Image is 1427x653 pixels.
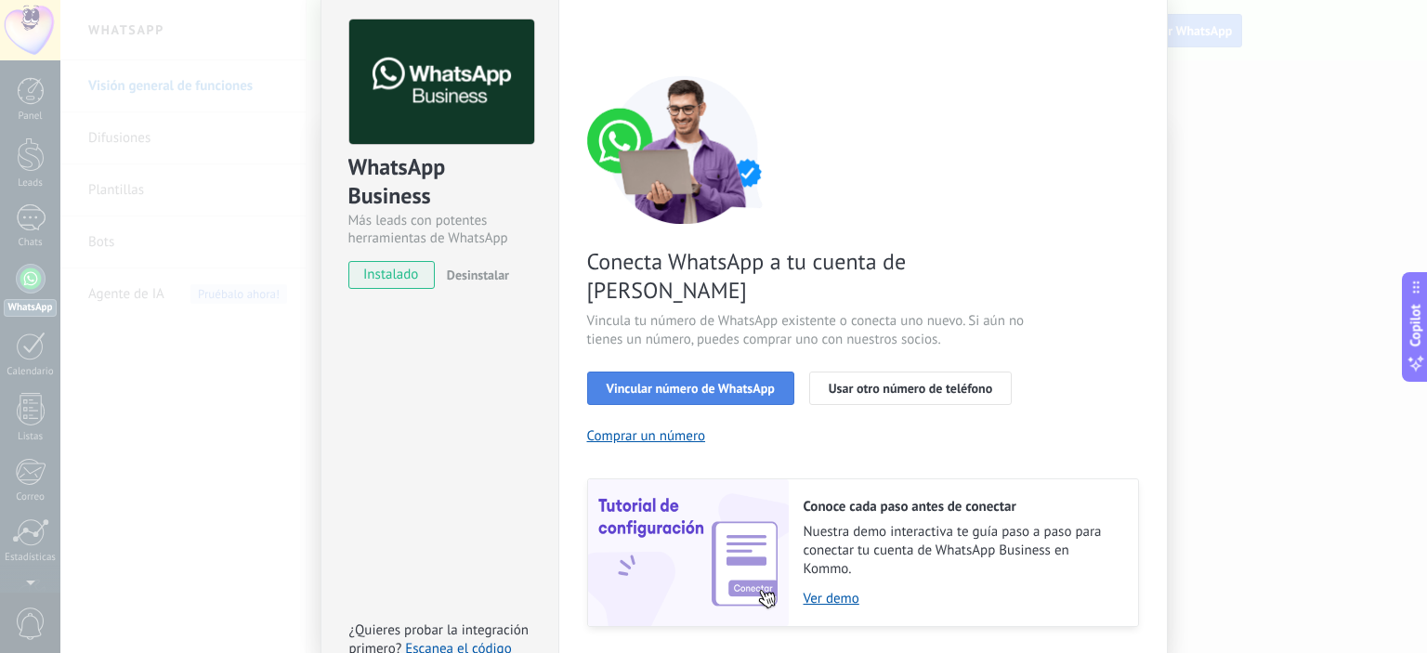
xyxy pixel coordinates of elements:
[804,590,1119,607] a: Ver demo
[587,427,706,445] button: Comprar un número
[349,20,534,145] img: logo_main.png
[804,523,1119,579] span: Nuestra demo interactiva te guía paso a paso para conectar tu cuenta de WhatsApp Business en Kommo.
[439,261,509,289] button: Desinstalar
[804,498,1119,516] h2: Conoce cada paso antes de conectar
[829,382,992,395] span: Usar otro número de teléfono
[587,312,1029,349] span: Vincula tu número de WhatsApp existente o conecta uno nuevo. Si aún no tienes un número, puedes c...
[349,261,434,289] span: instalado
[348,152,531,212] div: WhatsApp Business
[607,382,775,395] span: Vincular número de WhatsApp
[809,372,1012,405] button: Usar otro número de teléfono
[587,75,782,224] img: connect number
[587,247,1029,305] span: Conecta WhatsApp a tu cuenta de [PERSON_NAME]
[348,212,531,247] div: Más leads con potentes herramientas de WhatsApp
[447,267,509,283] span: Desinstalar
[587,372,794,405] button: Vincular número de WhatsApp
[1407,304,1425,346] span: Copilot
